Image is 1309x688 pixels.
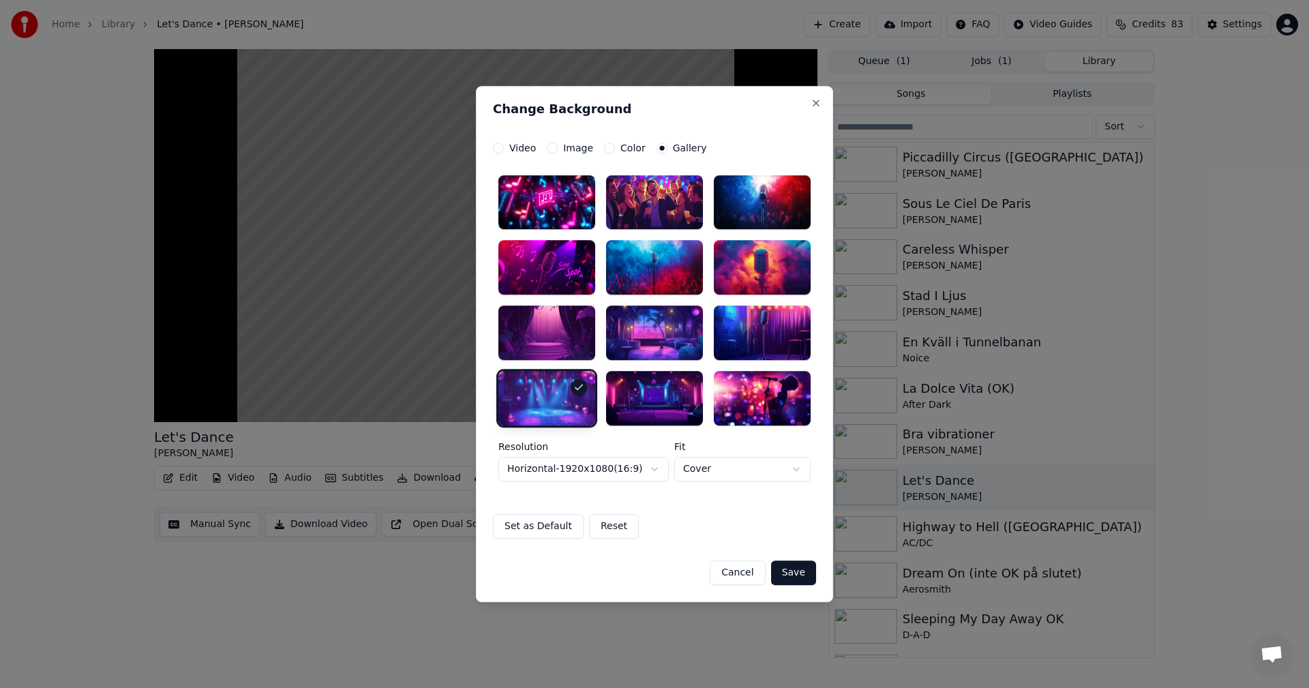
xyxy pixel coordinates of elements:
button: Cancel [710,560,765,585]
button: Reset [589,514,639,539]
button: Save [771,560,816,585]
label: Gallery [673,143,707,153]
label: Image [563,143,593,153]
h2: Change Background [493,103,816,115]
label: Fit [674,442,811,451]
label: Resolution [498,442,669,451]
button: Set as Default [493,514,584,539]
label: Video [509,143,536,153]
label: Color [620,143,646,153]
